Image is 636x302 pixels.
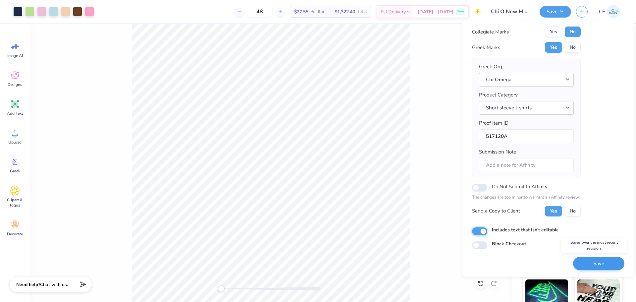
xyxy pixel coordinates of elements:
[479,119,508,127] label: Proof Item ID
[7,111,23,116] span: Add Text
[565,42,581,53] button: No
[4,197,26,208] span: Clipart & logos
[16,281,40,288] strong: Need help?
[381,8,406,15] span: Est. Delivery
[7,231,23,237] span: Decorate
[486,5,535,18] input: Untitled Design
[492,226,559,233] label: Includes text that isn't editable
[472,28,509,36] div: Collegiate Marks
[492,240,526,247] label: Block Checkout
[310,8,327,15] span: Per Item
[561,238,627,253] div: Saves over the most recent revision
[479,73,574,87] button: Chi Omega
[218,285,225,292] div: Accessibility label
[8,140,22,145] span: Upload
[479,148,516,156] label: Submission Note
[457,9,464,14] span: Free
[545,206,562,216] button: Yes
[40,281,68,288] span: Chat with us.
[418,8,453,15] span: [DATE] - [DATE]
[479,101,574,115] button: Short sleeve t-shirts
[357,8,367,15] span: Total
[565,206,581,216] button: No
[596,5,623,18] a: CF
[599,8,605,16] span: CF
[545,42,562,53] button: Yes
[472,44,500,51] div: Greek Marks
[540,6,571,18] button: Save
[492,182,548,191] label: Do Not Submit to Affinity
[607,5,620,18] img: Cholo Fernandez
[565,27,581,37] button: No
[472,194,581,201] p: The changes are too minor to warrant an Affinity review.
[8,82,22,87] span: Designs
[479,91,518,99] label: Product Category
[7,53,23,58] span: Image AI
[545,27,562,37] button: Yes
[573,257,624,271] button: Save
[10,168,20,174] span: Greek
[479,158,574,172] input: Add a note for Affinity
[247,6,273,18] input: – –
[479,63,502,71] label: Greek Org
[335,8,355,15] span: $1,322.40
[294,8,308,15] span: $27.55
[472,207,520,215] div: Send a Copy to Client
